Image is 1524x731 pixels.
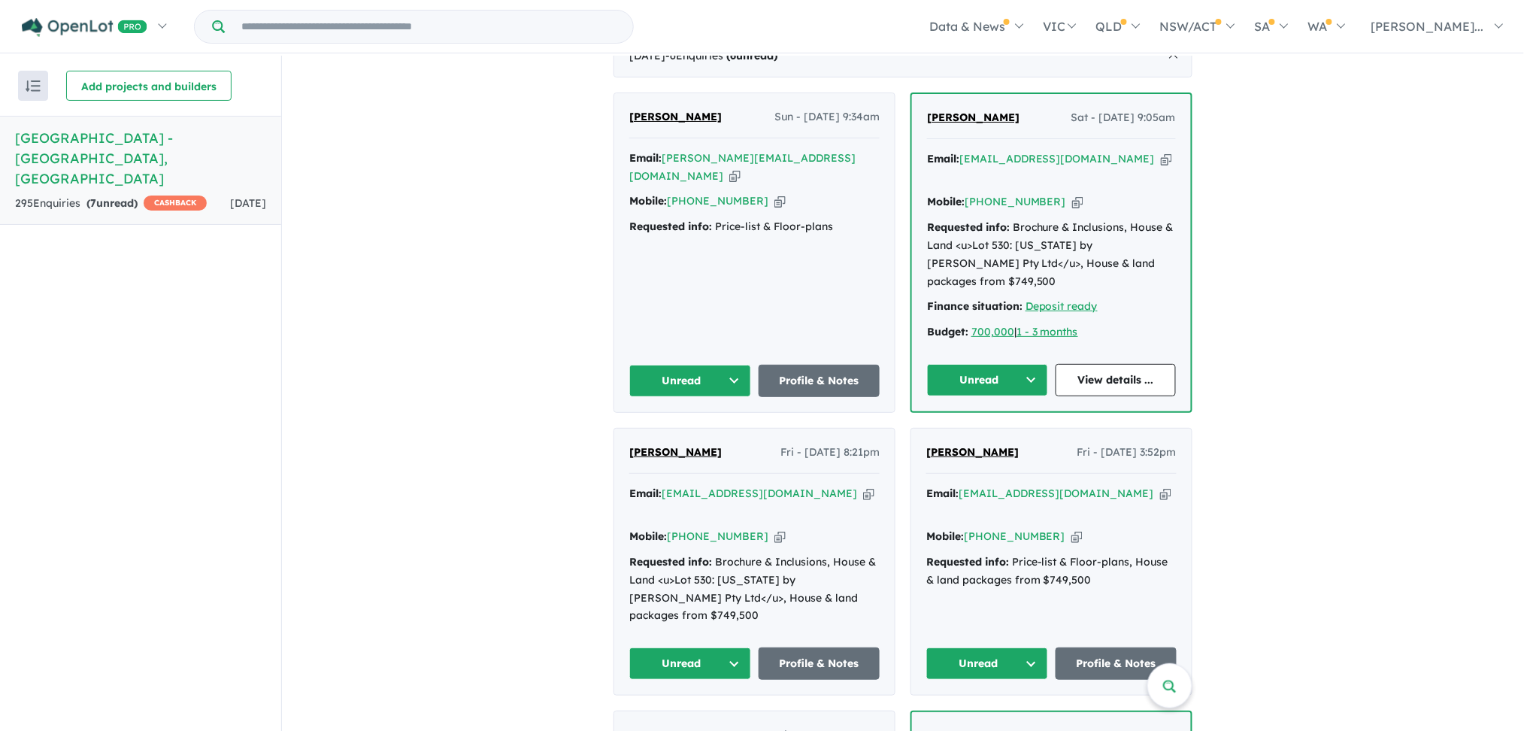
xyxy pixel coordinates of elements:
[26,80,41,92] img: sort.svg
[629,445,722,459] span: [PERSON_NAME]
[959,487,1154,500] a: [EMAIL_ADDRESS][DOMAIN_NAME]
[927,152,959,165] strong: Email:
[926,555,1009,569] strong: Requested info:
[774,529,786,544] button: Copy
[863,486,874,502] button: Copy
[667,194,768,208] a: [PHONE_NUMBER]
[774,108,880,126] span: Sun - [DATE] 9:34am
[959,152,1155,165] a: [EMAIL_ADDRESS][DOMAIN_NAME]
[926,529,964,543] strong: Mobile:
[1056,364,1177,396] a: View details ...
[629,487,662,500] strong: Email:
[926,648,1048,680] button: Unread
[629,529,667,543] strong: Mobile:
[662,487,857,500] a: [EMAIL_ADDRESS][DOMAIN_NAME]
[629,554,880,625] div: Brochure & Inclusions, House & Land <u>Lot 530: [US_STATE] by [PERSON_NAME] Pty Ltd</u>, House & ...
[1160,486,1171,502] button: Copy
[629,110,722,123] span: [PERSON_NAME]
[927,195,965,208] strong: Mobile:
[614,35,1192,77] div: [DATE]
[926,554,1177,590] div: Price-list & Floor-plans, House & land packages from $749,500
[926,444,1019,462] a: [PERSON_NAME]
[665,49,777,62] span: - 6 Enquir ies
[86,196,138,210] strong: ( unread)
[971,325,1014,338] a: 700,000
[90,196,96,210] span: 7
[228,11,630,43] input: Try estate name, suburb, builder or developer
[629,108,722,126] a: [PERSON_NAME]
[759,648,880,680] a: Profile & Notes
[15,195,207,213] div: 295 Enquir ies
[927,219,1176,290] div: Brochure & Inclusions, House & Land <u>Lot 530: [US_STATE] by [PERSON_NAME] Pty Ltd</u>, House & ...
[667,529,768,543] a: [PHONE_NUMBER]
[66,71,232,101] button: Add projects and builders
[726,49,777,62] strong: ( unread)
[629,151,662,165] strong: Email:
[629,365,751,397] button: Unread
[629,151,856,183] a: [PERSON_NAME][EMAIL_ADDRESS][DOMAIN_NAME]
[927,364,1048,396] button: Unread
[964,529,1065,543] a: [PHONE_NUMBER]
[22,18,147,37] img: Openlot PRO Logo White
[230,196,266,210] span: [DATE]
[629,444,722,462] a: [PERSON_NAME]
[926,487,959,500] strong: Email:
[927,111,1020,124] span: [PERSON_NAME]
[1371,19,1484,34] span: [PERSON_NAME]...
[774,193,786,209] button: Copy
[629,555,712,569] strong: Requested info:
[1026,299,1098,313] a: Deposit ready
[730,49,736,62] span: 6
[1056,648,1177,680] a: Profile & Notes
[1071,529,1083,544] button: Copy
[144,196,207,211] span: CASHBACK
[629,220,712,233] strong: Requested info:
[927,220,1010,234] strong: Requested info:
[927,109,1020,127] a: [PERSON_NAME]
[926,445,1019,459] span: [PERSON_NAME]
[927,323,1176,341] div: |
[629,218,880,236] div: Price-list & Floor-plans
[780,444,880,462] span: Fri - [DATE] 8:21pm
[629,648,751,680] button: Unread
[965,195,1066,208] a: [PHONE_NUMBER]
[629,194,667,208] strong: Mobile:
[927,299,1023,313] strong: Finance situation:
[1161,151,1172,167] button: Copy
[1071,109,1176,127] span: Sat - [DATE] 9:05am
[729,168,741,184] button: Copy
[15,128,266,189] h5: [GEOGRAPHIC_DATA] - [GEOGRAPHIC_DATA] , [GEOGRAPHIC_DATA]
[1017,325,1078,338] a: 1 - 3 months
[927,325,968,338] strong: Budget:
[1072,194,1083,210] button: Copy
[1077,444,1177,462] span: Fri - [DATE] 3:52pm
[759,365,880,397] a: Profile & Notes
